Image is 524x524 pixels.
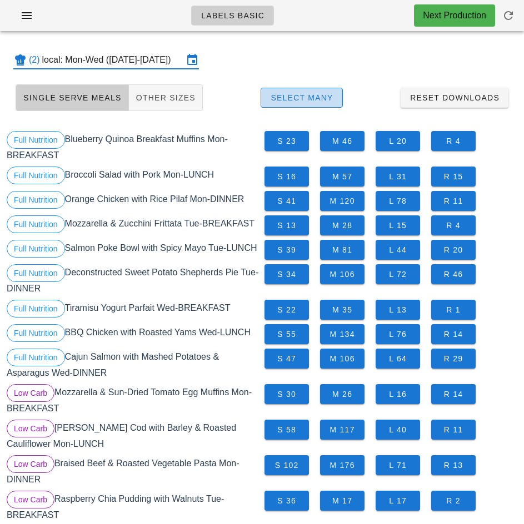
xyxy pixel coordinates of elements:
span: R 11 [440,196,467,205]
button: S 22 [265,300,309,320]
button: M 120 [320,191,365,211]
button: M 57 [320,167,365,187]
span: S 58 [273,425,300,434]
span: R 46 [440,270,467,279]
button: R 13 [431,455,476,475]
button: R 2 [431,491,476,511]
span: Other Sizes [136,93,196,102]
div: (2) [29,54,42,65]
div: Salmon Poke Bowl with Spicy Mayo Tue-LUNCH [4,238,262,262]
div: Braised Beef & Roasted Vegetable Pasta Mon-DINNER [4,453,262,488]
span: M 117 [329,425,356,434]
div: [PERSON_NAME] Cod with Barley & Roasted Cauliflower Mon-LUNCH [4,417,262,453]
span: M 57 [329,172,356,181]
button: L 78 [376,191,420,211]
span: R 1 [440,305,467,314]
span: R 14 [440,390,467,399]
span: L 16 [385,390,411,399]
button: R 4 [431,131,476,151]
button: S 13 [265,215,309,235]
span: L 15 [385,221,411,230]
span: S 13 [273,221,300,230]
button: R 46 [431,264,476,284]
span: L 40 [385,425,411,434]
div: Tiramisu Yogurt Parfait Wed-BREAKFAST [4,298,262,322]
button: L 15 [376,215,420,235]
span: L 31 [385,172,411,181]
button: M 176 [320,455,365,475]
span: L 17 [385,496,411,505]
div: Raspberry Chia Pudding with Walnuts Tue-BREAKFAST [4,488,262,524]
span: Labels Basic [201,11,265,20]
button: S 16 [265,167,309,187]
span: M 35 [329,305,356,314]
button: M 28 [320,215,365,235]
span: M 106 [329,354,356,363]
button: L 64 [376,349,420,369]
span: L 44 [385,245,411,254]
span: L 71 [385,461,411,470]
button: R 14 [431,324,476,344]
span: Full Nutrition [14,300,58,317]
span: L 13 [385,305,411,314]
span: M 17 [329,496,356,505]
button: Other Sizes [129,84,203,111]
span: S 30 [273,390,300,399]
button: M 26 [320,384,365,404]
span: R 2 [440,496,467,505]
button: Single Serve Meals [16,84,129,111]
span: R 20 [440,245,467,254]
button: S 30 [265,384,309,404]
span: M 120 [329,196,356,205]
div: Orange Chicken with Rice Pilaf Mon-DINNER [4,189,262,213]
button: R 11 [431,420,476,440]
button: L 40 [376,420,420,440]
span: R 29 [440,354,467,363]
span: S 102 [273,461,300,470]
span: M 46 [329,137,356,145]
button: M 106 [320,264,365,284]
span: Reset Downloads [410,93,500,102]
span: M 106 [329,270,356,279]
button: L 44 [376,240,420,260]
a: Labels Basic [191,6,274,26]
button: R 29 [431,349,476,369]
button: S 36 [265,491,309,511]
button: S 39 [265,240,309,260]
span: S 47 [273,354,300,363]
div: BBQ Chicken with Roasted Yams Wed-LUNCH [4,322,262,346]
span: S 22 [273,305,300,314]
button: L 13 [376,300,420,320]
span: M 134 [329,330,356,339]
button: L 17 [376,491,420,511]
span: M 176 [329,461,356,470]
span: R 4 [440,221,467,230]
span: Full Nutrition [14,216,58,233]
button: M 117 [320,420,365,440]
span: L 78 [385,196,411,205]
div: Mozzarella & Sun-Dried Tomato Egg Muffins Mon-BREAKFAST [4,382,262,417]
div: Broccoli Salad with Pork Mon-LUNCH [4,164,262,189]
button: M 35 [320,300,365,320]
span: Full Nutrition [14,265,58,281]
span: S 41 [273,196,300,205]
button: R 14 [431,384,476,404]
span: Full Nutrition [14,325,58,341]
button: R 1 [431,300,476,320]
button: M 17 [320,491,365,511]
button: R 11 [431,191,476,211]
div: Mozzarella & Zucchini Frittata Tue-BREAKFAST [4,213,262,238]
div: Deconstructed Sweet Potato Shepherds Pie Tue-DINNER [4,262,262,298]
span: S 39 [273,245,300,254]
button: Reset Downloads [401,88,508,108]
span: Full Nutrition [14,167,58,184]
span: M 26 [329,390,356,399]
button: R 4 [431,215,476,235]
div: Blueberry Quinoa Breakfast Muffins Mon-BREAKFAST [4,129,262,164]
span: Full Nutrition [14,192,58,208]
button: S 47 [265,349,309,369]
span: R 4 [440,137,467,145]
button: M 106 [320,349,365,369]
button: S 102 [265,455,309,475]
button: L 71 [376,455,420,475]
